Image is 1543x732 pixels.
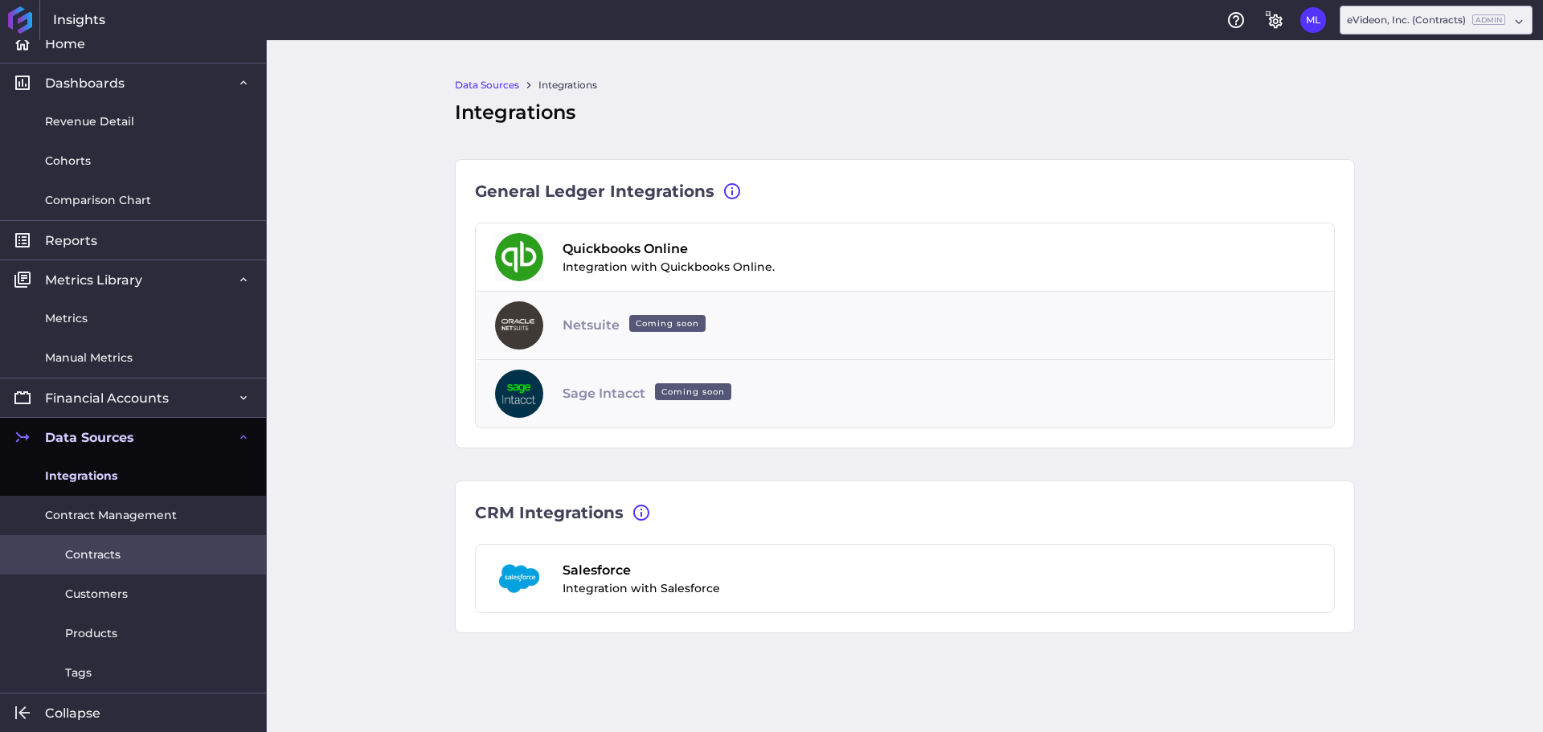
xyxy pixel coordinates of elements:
span: Contracts [65,546,121,563]
span: Salesforce [563,561,720,580]
span: Netsuite [563,316,712,335]
span: Quickbooks Online [563,239,775,259]
div: Integration with Salesforce [563,561,720,597]
button: General Settings [1262,7,1287,33]
span: Integrations [45,468,117,485]
span: Cohorts [45,153,91,170]
ins: Coming soon [629,315,706,332]
span: Comparison Chart [45,192,151,209]
span: Tags [65,665,92,681]
span: Data Sources [45,429,134,446]
span: Manual Metrics [45,350,133,366]
div: eVideon, Inc. (Contracts) [1347,13,1505,27]
span: Metrics Library [45,272,142,288]
span: Financial Accounts [45,390,169,407]
div: General Ledger Integrations [475,179,1335,203]
div: CRM Integrations [475,501,1335,525]
span: Products [65,625,117,642]
span: Collapse [45,705,100,722]
span: Metrics [45,310,88,327]
span: Revenue Detail [45,113,134,130]
span: Home [45,35,85,52]
a: Integrations [538,78,597,92]
div: Integrations [455,98,1355,127]
div: Integration with Quickbooks Online. [563,239,775,276]
span: Customers [65,586,128,603]
ins: Coming soon [655,383,731,400]
a: Data Sources [455,78,519,92]
span: Contract Management [45,507,177,524]
button: User Menu [1300,7,1326,33]
span: Reports [45,232,97,249]
span: Dashboards [45,75,125,92]
span: Sage Intacct [563,384,738,403]
ins: Admin [1472,14,1505,25]
button: Help [1223,7,1249,33]
div: Dropdown select [1340,6,1533,35]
